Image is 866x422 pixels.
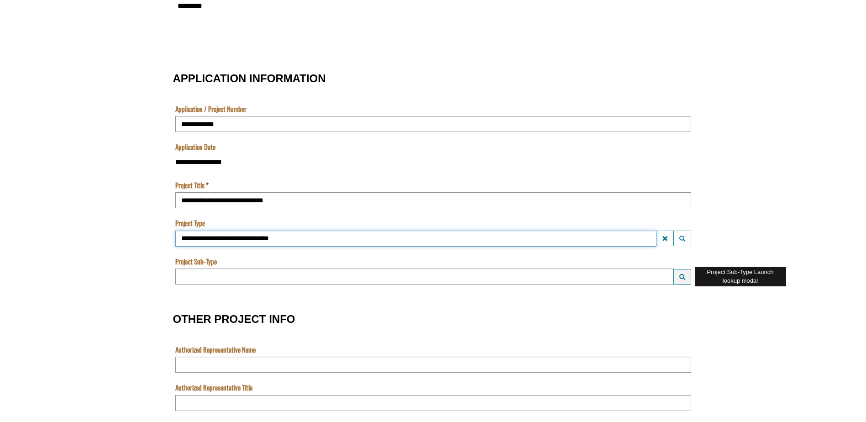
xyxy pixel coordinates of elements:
input: Program is a required field. [2,12,441,28]
fieldset: APPLICATION INFORMATION [173,63,693,295]
input: Project Sub-Type [175,269,674,285]
label: Project Type [175,218,205,228]
label: Project Title [175,180,209,190]
button: Project Sub-Type Launch lookup modal [673,269,691,285]
button: Project Type Launch lookup modal [673,231,691,246]
textarea: Acknowledgement [2,12,441,57]
label: The name of the custom entity. [2,38,20,47]
label: Application Date [175,142,215,152]
input: Project Title [175,192,691,208]
button: Project Type Clear lookup field [656,231,674,246]
label: Authorized Representative Name [175,345,256,354]
label: Project Sub-Type [175,257,217,266]
input: Name [2,50,441,66]
h3: OTHER PROJECT INFO [173,313,693,325]
h3: APPLICATION INFORMATION [173,73,693,84]
input: Project Type [175,231,656,247]
div: Project Sub-Type Launch lookup modal [695,267,786,286]
label: Submissions Due Date [2,76,57,86]
label: Application / Project Number [175,104,247,114]
label: Authorized Representative Title [175,383,252,392]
